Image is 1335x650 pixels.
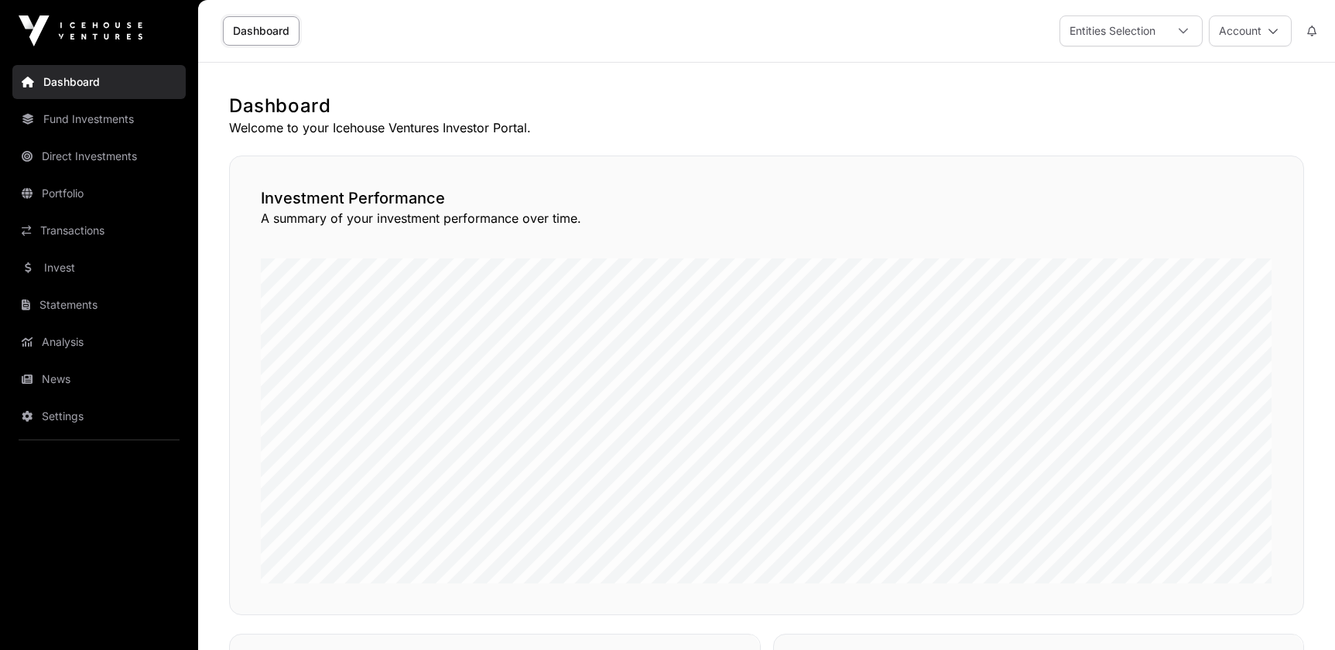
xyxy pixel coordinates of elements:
div: Entities Selection [1060,16,1165,46]
a: Settings [12,399,186,433]
p: A summary of your investment performance over time. [261,209,1272,227]
a: Dashboard [223,16,300,46]
p: Welcome to your Icehouse Ventures Investor Portal. [229,118,1304,137]
a: Fund Investments [12,102,186,136]
a: Transactions [12,214,186,248]
a: Invest [12,251,186,285]
h2: Investment Performance [261,187,1272,209]
iframe: Chat Widget [1258,576,1335,650]
a: Direct Investments [12,139,186,173]
a: Statements [12,288,186,322]
a: Dashboard [12,65,186,99]
a: Analysis [12,325,186,359]
button: Account [1209,15,1292,46]
img: Icehouse Ventures Logo [19,15,142,46]
a: News [12,362,186,396]
h1: Dashboard [229,94,1304,118]
a: Portfolio [12,176,186,210]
